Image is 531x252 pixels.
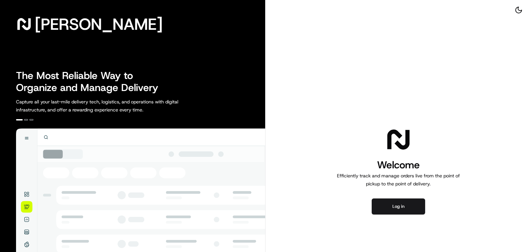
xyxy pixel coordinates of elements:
[334,172,463,188] p: Efficiently track and manage orders live from the point of pickup to the point of delivery.
[35,17,163,31] span: [PERSON_NAME]
[16,98,208,114] p: Capture all your last-mile delivery tech, logistics, and operations with digital infrastructure, ...
[334,158,463,172] h1: Welcome
[372,198,425,215] button: Log in
[16,70,166,94] h2: The Most Reliable Way to Organize and Manage Delivery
